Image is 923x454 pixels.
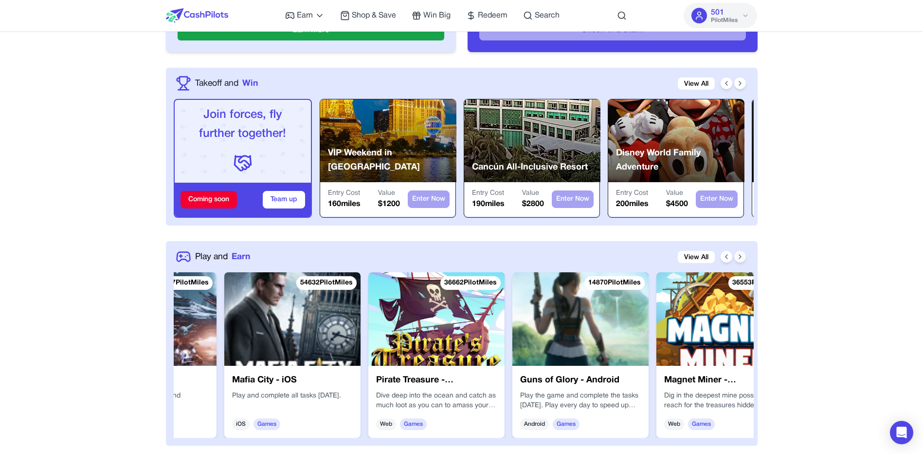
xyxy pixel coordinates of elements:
span: Android [520,418,549,430]
div: 54632 PilotMiles [296,276,357,290]
a: Takeoff andWin [195,77,258,90]
span: Games [688,418,715,430]
p: $ 4500 [666,198,688,210]
span: Games [253,418,280,430]
p: Value [666,189,688,198]
div: 36553 PilotMiles [728,276,789,290]
a: View All [678,251,715,263]
a: Win Big [412,10,451,21]
a: Search [523,10,560,21]
p: $ 2800 [522,198,544,210]
span: Web [664,418,684,430]
a: Shop & Save [340,10,396,21]
img: Pirate Treasure - (US)(MCPE)(Android) [368,272,505,366]
div: Coming soon [181,191,237,208]
p: Value [522,189,544,198]
h3: Magnet Miner - ([GEOGRAPHIC_DATA])(MCPE)(iOS) [664,374,785,387]
h3: Mafia City - iOS [232,374,353,387]
span: Earn [297,10,313,21]
p: Entry Cost [472,189,505,198]
span: Search [535,10,560,21]
img: CashPilots Logo [166,8,228,23]
p: Cancún All-Inclusive Resort [472,160,588,174]
div: Play and complete all tasks [DATE]. [232,391,353,411]
div: Open Intercom Messenger [890,421,913,444]
div: 25157 PilotMiles [152,276,213,290]
h3: Guns of Glory - Android [520,374,641,387]
span: iOS [232,418,250,430]
button: Team up [263,191,305,208]
p: 200 miles [616,198,649,210]
span: Earn [232,250,250,263]
div: Play the game and complete the tasks [DATE]. Play every day to speed up your progress significantly! [520,391,641,411]
span: Play and [195,250,228,263]
button: Enter Now [552,190,594,208]
a: Earn [285,10,325,21]
span: Redeem [478,10,507,21]
button: Enter Now [408,190,450,208]
h3: Pirate Treasure - ([GEOGRAPHIC_DATA])(MCPE)(Android) [376,374,497,387]
span: Shop & Save [352,10,396,21]
p: Join forces, fly further together! [182,106,303,144]
a: View All [678,77,715,90]
button: Enter Now [696,190,738,208]
p: 160 miles [328,198,361,210]
span: Takeoff and [195,77,238,90]
p: VIP Weekend in [GEOGRAPHIC_DATA] [328,146,456,175]
div: Dig in the deepest mine possible and reach for the treasures hidden in the ground! Earn gold and ... [664,391,785,411]
a: Play andEarn [195,250,250,263]
div: Dive deep into the ocean and catch as much loot as you can to amass your fortune. category:GAME_C... [376,391,497,411]
p: Disney World Family Adventure [616,146,744,175]
span: Web [376,418,396,430]
button: 501PilotMiles [684,3,757,28]
span: 501 [711,7,724,19]
span: PilotMiles [711,17,738,24]
img: Magnet Miner - (US)(MCPE)(iOS) [656,272,793,366]
p: Entry Cost [328,189,361,198]
span: Games [553,418,579,430]
a: Redeem [466,10,507,21]
p: Value [378,189,400,198]
p: $ 1200 [378,198,400,210]
p: Entry Cost [616,189,649,198]
div: 14870 PilotMiles [584,276,645,290]
div: 36662 PilotMiles [440,276,501,290]
p: 190 miles [472,198,505,210]
span: Games [400,418,427,430]
span: Win [242,77,258,90]
img: Mafia City - iOS [224,272,361,366]
img: Guns of Glory - Android [512,272,649,366]
span: Win Big [423,10,451,21]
